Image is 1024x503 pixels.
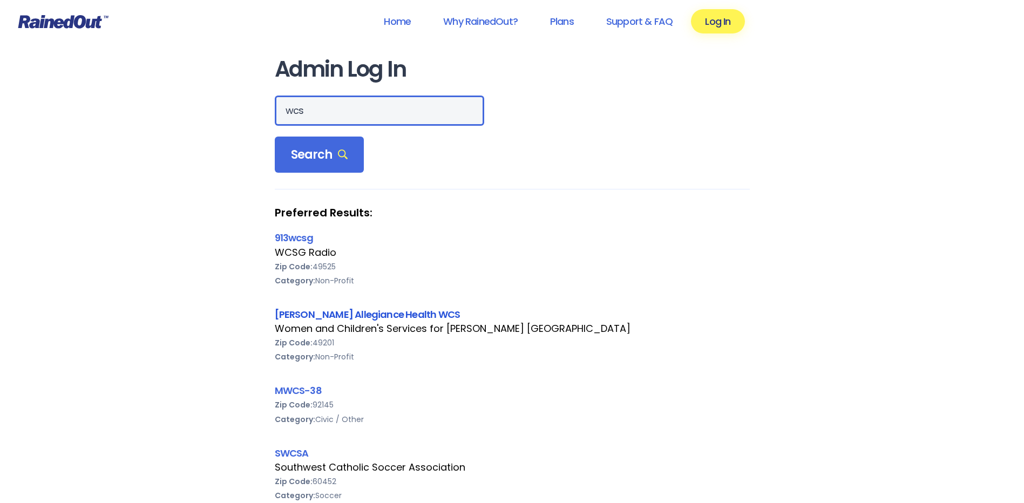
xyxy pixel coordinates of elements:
a: SWCSA [275,446,309,460]
a: Home [370,9,425,33]
div: 913wcsg [275,230,750,245]
div: Non-Profit [275,350,750,364]
div: Women and Children's Services for [PERSON_NAME] [GEOGRAPHIC_DATA] [275,322,750,336]
a: [PERSON_NAME] Allegiance Health WCS [275,308,460,321]
strong: Preferred Results: [275,206,750,220]
a: Log In [691,9,744,33]
div: 60452 [275,474,750,488]
div: [PERSON_NAME] Allegiance Health WCS [275,307,750,322]
b: Category: [275,490,315,501]
div: SWCSA [275,446,750,460]
a: 913wcsg [275,231,313,244]
span: Search [291,147,348,162]
b: Zip Code: [275,476,313,487]
div: MWCS-38 [275,383,750,398]
div: 49525 [275,260,750,274]
a: Why RainedOut? [429,9,532,33]
div: Southwest Catholic Soccer Association [275,460,750,474]
a: Support & FAQ [592,9,687,33]
div: 92145 [275,398,750,412]
input: Search Orgs… [275,96,484,126]
b: Category: [275,414,315,425]
div: WCSG Radio [275,246,750,260]
h1: Admin Log In [275,57,750,81]
b: Zip Code: [275,337,313,348]
div: 49201 [275,336,750,350]
a: Plans [536,9,588,33]
b: Category: [275,351,315,362]
div: Civic / Other [275,412,750,426]
div: Soccer [275,488,750,502]
div: Search [275,137,364,173]
b: Zip Code: [275,261,313,272]
a: MWCS-38 [275,384,322,397]
b: Zip Code: [275,399,313,410]
b: Category: [275,275,315,286]
div: Non-Profit [275,274,750,288]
